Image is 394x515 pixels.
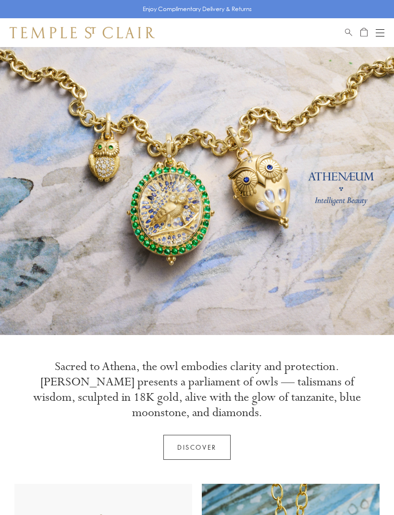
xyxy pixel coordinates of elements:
[376,27,384,38] button: Open navigation
[345,27,352,38] a: Search
[360,27,368,38] a: Open Shopping Bag
[10,27,155,38] img: Temple St. Clair
[163,435,231,460] a: Discover
[346,470,384,505] iframe: Gorgias live chat messenger
[143,4,252,14] p: Enjoy Complimentary Delivery & Returns
[29,359,365,420] p: Sacred to Athena, the owl embodies clarity and protection. [PERSON_NAME] presents a parliament of...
